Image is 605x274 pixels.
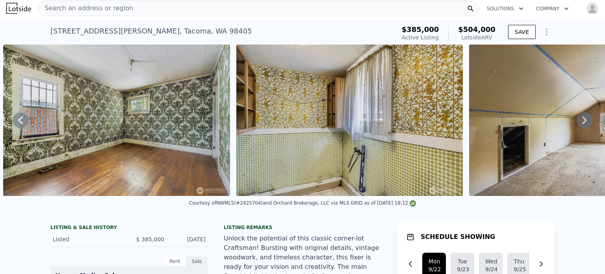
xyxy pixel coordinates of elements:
[481,2,530,16] button: Solutions
[429,257,440,265] div: Mon
[50,26,252,37] div: [STREET_ADDRESS][PERSON_NAME] , Tacoma , WA 98405
[421,232,495,242] h1: SCHEDULE SHOWING
[236,45,463,196] img: Sale: 167582757 Parcel: 101015995
[485,265,496,273] div: 9/24
[6,3,31,14] img: Lotside
[224,224,381,231] div: Listing remarks
[186,256,208,267] div: Sale
[530,2,575,16] button: Company
[514,265,525,273] div: 9/25
[50,224,208,232] div: LISTING & SALE HISTORY
[586,2,599,15] img: avatar
[457,265,468,273] div: 9/23
[539,24,555,40] button: Show Options
[164,256,186,267] div: Rent
[410,200,416,207] img: NWMLS Logo
[53,235,123,243] div: Listed
[402,25,439,34] span: $385,000
[508,25,536,39] button: SAVE
[514,257,525,265] div: Thu
[402,34,439,41] span: Active Listing
[457,257,468,265] div: Tue
[38,4,133,13] span: Search an address or region
[485,257,496,265] div: Wed
[3,45,230,196] img: Sale: 167582757 Parcel: 101015995
[171,235,206,243] div: [DATE]
[429,265,440,273] div: 9/22
[189,200,416,206] div: Courtesy of NWMLS (#2425704) and Orchard Brokerage, LLC via MLS GRID as of [DATE] 18:12
[458,25,496,34] span: $504,000
[458,34,496,41] div: Lotside ARV
[136,236,164,242] span: $ 385,000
